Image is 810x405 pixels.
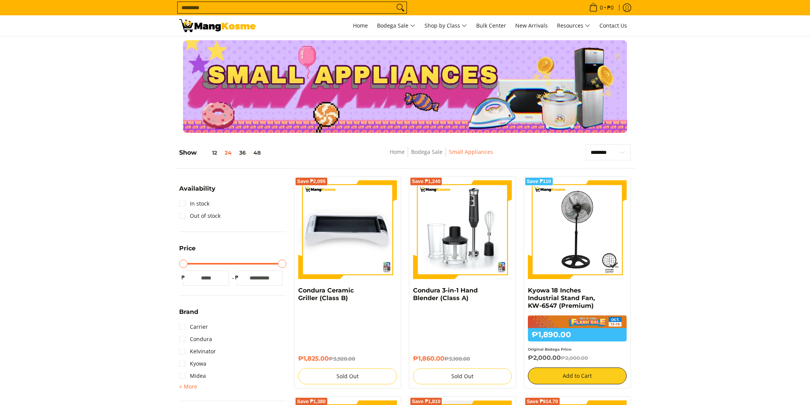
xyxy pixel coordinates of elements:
[179,198,209,210] a: In stock
[557,21,590,31] span: Resources
[179,309,198,321] summary: Open
[179,186,216,192] span: Availability
[353,22,368,29] span: Home
[298,368,397,384] button: Sold Out
[179,210,220,222] a: Out of stock
[297,399,326,404] span: Save ₱1,380
[528,180,627,279] img: Kyowa 18 Inches Industrial Stand Fan, KW-6547 (Premium)
[527,399,558,404] span: Save ₱914.70
[413,368,512,384] button: Sold Out
[179,186,216,198] summary: Open
[444,356,470,362] del: ₱3,100.00
[235,150,250,156] button: 36
[472,15,510,36] a: Bulk Center
[179,370,206,382] a: Midea
[298,180,397,279] img: condura-ceramic-griller-full-view-mang-kosme
[527,179,551,184] span: Save ₱110
[511,15,552,36] a: New Arrivals
[515,22,548,29] span: New Arrivals
[179,245,196,257] summary: Open
[449,148,493,155] a: Small Appliances
[179,333,212,345] a: Condura
[606,5,615,10] span: ₱0
[390,148,405,155] a: Home
[179,321,208,333] a: Carrier
[179,309,198,315] span: Brand
[411,148,443,155] a: Bodega Sale
[528,328,627,341] h6: ₱1,890.00
[528,354,627,362] h6: ₱2,000.00
[179,358,206,370] a: Kyowa
[394,2,407,13] button: Search
[250,150,265,156] button: 48
[233,274,240,281] span: ₱
[349,15,372,36] a: Home
[179,382,197,391] summary: Open
[197,150,221,156] button: 12
[179,245,196,251] span: Price
[528,287,595,309] a: Kyowa 18 Inches Industrial Stand Fan, KW-6547 (Premium)
[553,15,594,36] a: Resources
[412,179,441,184] span: Save ₱1,240
[179,274,187,281] span: ₱
[377,21,415,31] span: Bodega Sale
[179,384,197,390] span: + More
[561,355,588,361] del: ₱2,000.00
[334,147,549,165] nav: Breadcrumbs
[179,19,256,32] img: Small Appliances l Mang Kosme: Home Appliances Warehouse Sale | Page 2
[413,287,478,302] a: Condura 3-in-1 Hand Blender (Class A)
[221,150,235,156] button: 24
[587,3,616,12] span: •
[528,367,627,384] button: Add to Cart
[329,356,355,362] del: ₱3,920.00
[476,22,506,29] span: Bulk Center
[413,355,512,363] h6: ₱1,860.00
[263,15,631,36] nav: Main Menu
[373,15,419,36] a: Bodega Sale
[421,15,471,36] a: Shop by Class
[298,355,397,363] h6: ₱1,825.00
[425,21,467,31] span: Shop by Class
[298,287,354,302] a: Condura Ceramic Griller (Class B)
[413,180,512,279] img: condura-hand-blender-front-full-what's-in-the-box-view-mang-kosme
[179,345,216,358] a: Kelvinator
[599,5,604,10] span: 0
[179,149,265,157] h5: Show
[596,15,631,36] a: Contact Us
[297,179,326,184] span: Save ₱2,095
[599,22,627,29] span: Contact Us
[412,399,441,404] span: Save ₱1,810
[528,347,572,351] small: Original Bodega Price:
